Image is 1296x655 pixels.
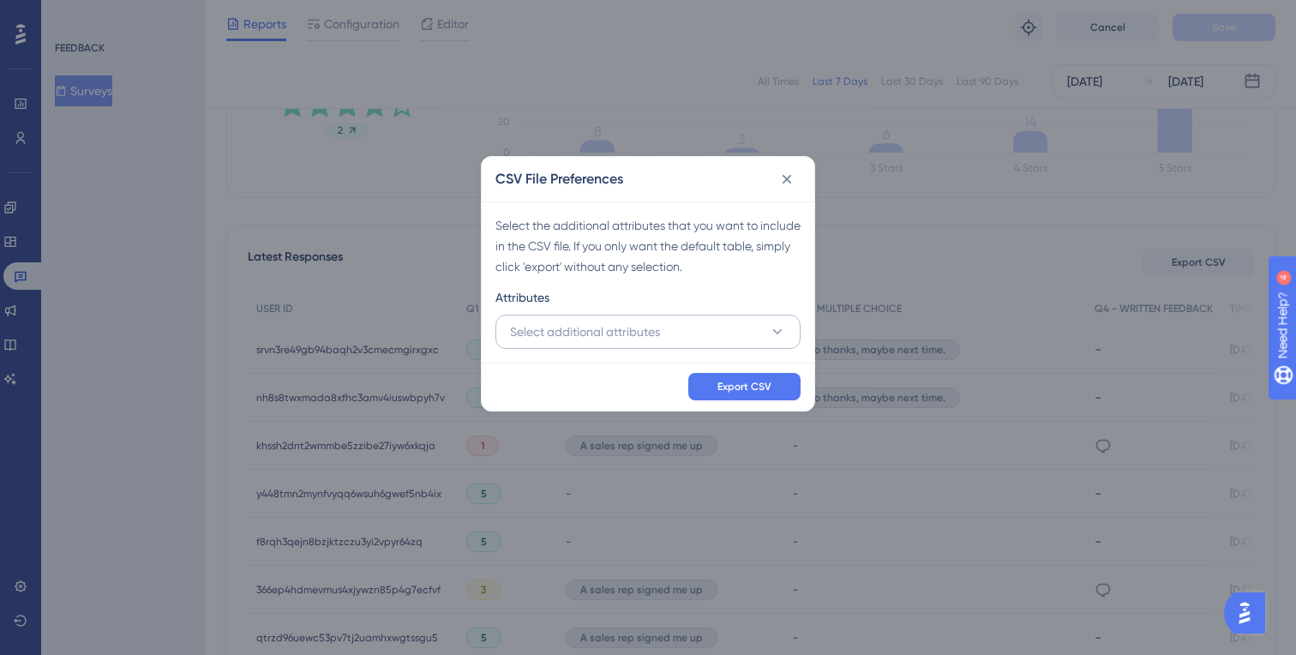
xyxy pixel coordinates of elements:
span: Attributes [495,287,549,308]
div: Select the additional attributes that you want to include in the CSV file. If you only want the d... [495,215,801,277]
span: Export CSV [717,380,771,394]
span: Select additional attributes [510,321,660,342]
span: Need Help? [40,4,107,25]
iframe: UserGuiding AI Assistant Launcher [1224,587,1275,639]
h2: CSV File Preferences [495,169,623,189]
div: 4 [119,9,124,22]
